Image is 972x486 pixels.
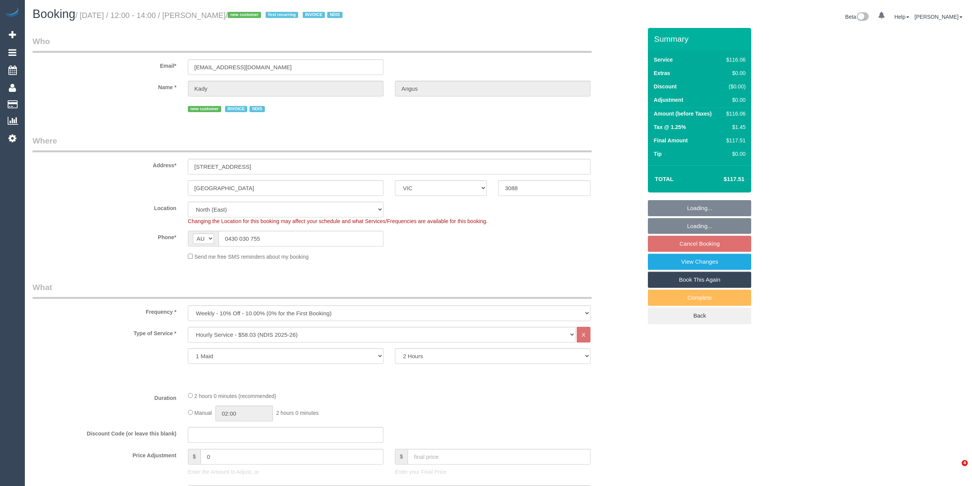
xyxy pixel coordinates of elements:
[27,449,182,459] label: Price Adjustment
[194,393,276,399] span: 2 hours 0 minutes (recommended)
[648,272,751,288] a: Book This Again
[723,96,745,104] div: $0.00
[654,150,662,158] label: Tip
[188,449,201,465] span: $
[228,12,261,18] span: new customer
[915,14,962,20] a: [PERSON_NAME]
[654,110,711,117] label: Amount (before Taxes)
[395,81,590,96] input: Last Name*
[27,231,182,241] label: Phone*
[845,14,869,20] a: Beta
[5,8,20,18] img: Automaid Logo
[194,410,212,416] span: Manual
[723,69,745,77] div: $0.00
[27,327,182,337] label: Type of Service *
[723,56,745,64] div: $116.06
[723,150,745,158] div: $0.00
[395,449,408,465] span: $
[33,282,592,299] legend: What
[33,7,75,21] span: Booking
[395,468,590,476] p: Enter your Final Price
[654,69,670,77] label: Extras
[188,218,488,224] span: Changing the Location for this booking may affect your schedule and what Services/Frequencies are...
[188,106,221,112] span: new customer
[27,81,182,91] label: Name *
[654,96,683,104] label: Adjustment
[962,460,968,466] span: 4
[219,231,383,246] input: Phone*
[655,176,674,182] strong: Total
[266,12,298,18] span: first recurring
[654,34,747,43] h3: Summary
[894,14,909,20] a: Help
[648,254,751,270] a: View Changes
[648,308,751,324] a: Back
[27,59,182,70] label: Email*
[498,180,590,196] input: Post Code*
[946,460,964,478] iframe: Intercom live chat
[856,12,869,22] img: New interface
[654,123,686,131] label: Tax @ 1.25%
[654,83,677,90] label: Discount
[226,11,345,20] span: /
[188,468,383,476] p: Enter the Amount to Adjust, or
[654,56,673,64] label: Service
[723,110,745,117] div: $116.06
[654,137,688,144] label: Final Amount
[33,36,592,53] legend: Who
[723,137,745,144] div: $117.51
[75,11,345,20] small: / [DATE] / 12:00 - 14:00 / [PERSON_NAME]
[723,83,745,90] div: ($0.00)
[303,12,325,18] span: INVOICE
[701,176,744,183] h4: $117.51
[27,391,182,402] label: Duration
[327,12,342,18] span: NDIS
[27,202,182,212] label: Location
[27,427,182,437] label: Discount Code (or leave this blank)
[27,305,182,316] label: Frequency *
[188,81,383,96] input: First Name*
[188,180,383,196] input: Suburb*
[33,135,592,152] legend: Where
[250,106,264,112] span: NDIS
[194,254,309,260] span: Send me free SMS reminders about my booking
[408,449,590,465] input: final price
[225,106,247,112] span: INVOICE
[276,410,318,416] span: 2 hours 0 minutes
[188,59,383,75] input: Email*
[27,159,182,169] label: Address*
[723,123,745,131] div: $1.45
